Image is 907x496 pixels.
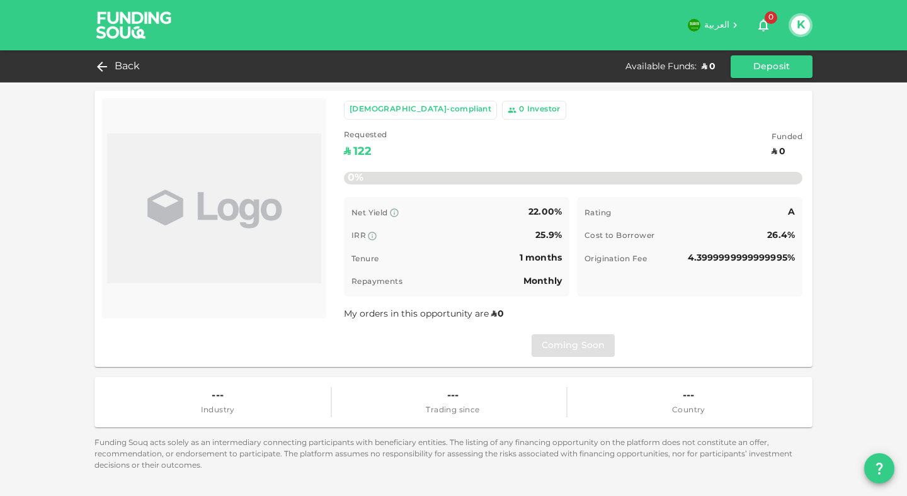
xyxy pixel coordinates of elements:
[731,55,813,78] button: Deposit
[527,104,561,116] div: Investor
[528,208,562,217] span: 22.00%
[688,19,700,31] img: flag-sa.b9a346574cdc8950dd34b50780441f57.svg
[201,387,235,405] span: ---
[426,387,479,405] span: ---
[201,405,235,417] span: Industry
[351,278,402,286] span: Repayments
[672,405,705,417] span: Country
[107,103,321,313] img: Marketplace Logo
[491,310,496,318] span: ʢ
[344,130,387,142] span: Requested
[767,231,795,240] span: 26.4%
[688,254,796,262] span: 4.3999999999999995%
[498,310,504,318] span: 0
[585,256,647,263] span: Origination Fee
[523,277,562,286] span: Monthly
[788,208,795,217] span: A
[535,231,562,240] span: 25.9%
[344,310,505,318] span: My orders in this opportunity are
[350,104,491,116] div: [DEMOGRAPHIC_DATA]-compliant
[94,437,813,471] div: Funding Souq acts solely as an intermediary connecting participants with beneficiary entities. Th...
[864,453,894,483] button: question
[625,60,697,73] div: Available Funds :
[426,405,479,417] span: Trading since
[115,58,140,76] span: Back
[765,11,777,24] span: 0
[351,256,379,263] span: Tenure
[351,232,366,240] span: IRR
[351,210,388,217] span: Net Yield
[772,132,802,144] span: Funded
[585,232,654,240] span: Cost to Borrower
[702,60,716,73] div: ʢ 0
[672,387,705,405] span: ---
[751,13,776,38] button: 0
[519,104,524,116] div: 0
[585,210,611,217] span: Rating
[704,21,729,30] span: العربية
[791,16,810,35] button: K
[520,254,562,262] span: 1 months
